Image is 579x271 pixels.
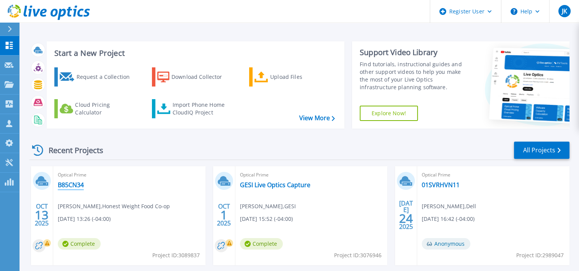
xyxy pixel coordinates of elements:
span: Optical Prime [58,171,201,179]
div: Import Phone Home CloudIQ Project [172,101,232,116]
div: Cloud Pricing Calculator [75,101,136,116]
span: JK [561,8,567,14]
span: Optical Prime [422,171,565,179]
span: 24 [399,215,413,222]
span: [DATE] 13:26 (-04:00) [58,215,111,223]
span: Project ID: 2989047 [516,251,564,260]
span: [DATE] 16:42 (-04:00) [422,215,475,223]
div: Support Video Library [360,47,469,57]
a: B85CN34 [58,181,84,189]
div: [DATE] 2025 [399,201,413,229]
div: Download Collector [171,69,233,85]
span: Optical Prime [240,171,383,179]
a: 01SVRHVN11 [422,181,460,189]
span: [PERSON_NAME] , Honest Weight Food Co-op [58,202,170,211]
div: Request a Collection [76,69,137,85]
a: View More [299,114,335,122]
a: Request a Collection [54,67,140,87]
span: Project ID: 3076946 [334,251,382,260]
span: [PERSON_NAME] , GESI [240,202,296,211]
a: Download Collector [152,67,237,87]
h3: Start a New Project [54,49,334,57]
span: Anonymous [422,238,470,250]
div: Recent Projects [29,141,114,160]
div: Find tutorials, instructional guides and other support videos to help you make the most of your L... [360,60,469,91]
a: Explore Now! [360,106,418,121]
div: OCT 2025 [34,201,49,229]
a: GESI Live Optics Capture [240,181,310,189]
a: All Projects [514,142,569,159]
a: Cloud Pricing Calculator [54,99,140,118]
span: [PERSON_NAME] , Dell [422,202,476,211]
span: Complete [58,238,101,250]
span: [DATE] 15:52 (-04:00) [240,215,293,223]
span: Complete [240,238,283,250]
div: OCT 2025 [217,201,231,229]
span: Project ID: 3089837 [152,251,200,260]
div: Upload Files [270,69,331,85]
a: Upload Files [249,67,334,87]
span: 13 [35,212,49,218]
span: 1 [220,212,227,218]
